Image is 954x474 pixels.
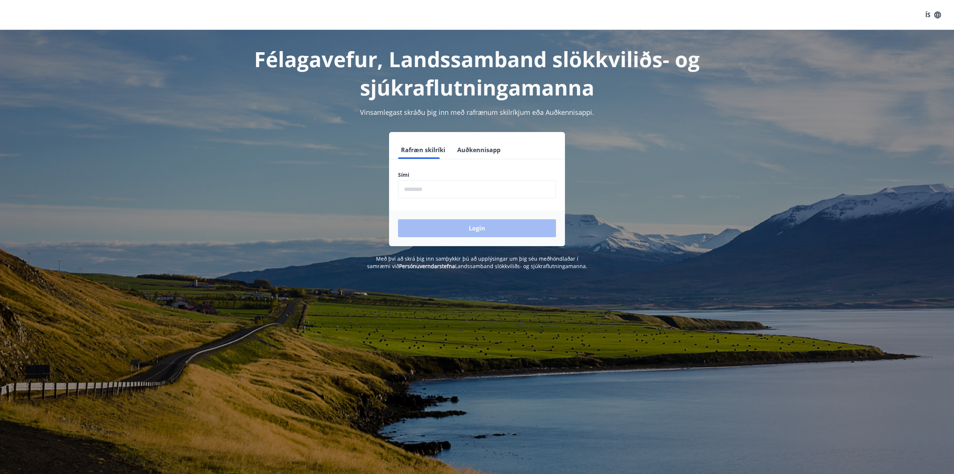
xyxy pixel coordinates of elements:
button: Rafræn skilríki [398,141,448,159]
h1: Félagavefur, Landssamband slökkviliðs- og sjúkraflutningamanna [218,45,736,101]
span: Með því að skrá þig inn samþykkir þú að upplýsingar um þig séu meðhöndlaðar í samræmi við Landssa... [367,255,587,270]
button: ÍS [921,8,945,22]
span: Vinsamlegast skráðu þig inn með rafrænum skilríkjum eða Auðkennisappi. [360,108,594,117]
button: Auðkennisapp [454,141,503,159]
label: Sími [398,171,556,179]
a: Persónuverndarstefna [399,263,455,270]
